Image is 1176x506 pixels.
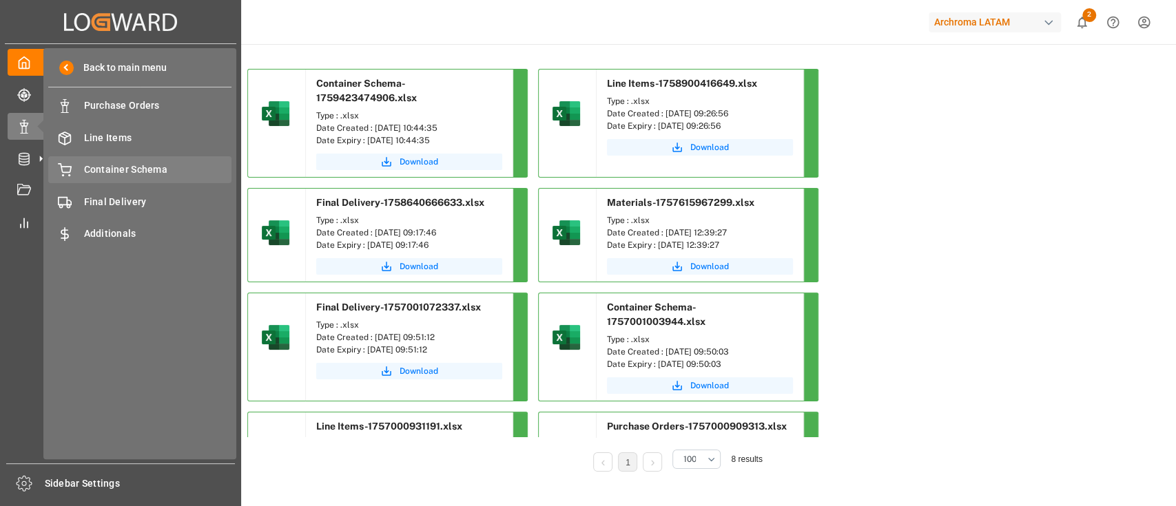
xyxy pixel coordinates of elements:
div: Type : .xlsx [607,95,793,107]
div: Archroma LATAM [929,12,1061,32]
span: Download [400,156,438,168]
button: open menu [672,450,721,469]
span: Line Items-1757000931191.xlsx [316,421,462,432]
a: Document Management [8,177,234,204]
span: 100 [683,453,696,465]
img: microsoft-excel-2019--v1.png [550,321,583,354]
div: Date Created : [DATE] 09:26:56 [607,107,793,120]
div: Date Expiry : [DATE] 09:17:46 [316,239,502,251]
li: 1 [618,452,637,472]
div: Type : .xlsx [607,214,793,226]
li: Previous Page [593,452,612,472]
div: Date Expiry : [DATE] 12:39:27 [607,239,793,251]
span: Back to main menu [74,61,167,75]
div: Date Expiry : [DATE] 10:44:35 [316,134,502,147]
div: Type : .xlsx [316,319,502,331]
span: Line Items-1758900416649.xlsx [607,78,757,89]
span: Container Schema-1757001003944.xlsx [607,302,705,327]
a: My Cockpit [8,49,234,76]
span: Purchase Orders-1757000909313.xlsx [607,421,787,432]
div: Type : .xlsx [316,214,502,226]
div: Type : .xlsx [316,109,502,122]
a: Tracking [8,81,234,107]
div: Date Created : [DATE] 09:17:46 [316,226,502,239]
span: Final Delivery-1758640666633.xlsx [316,197,484,208]
a: Purchase Orders [48,92,231,119]
span: Final Delivery-1757001072337.xlsx [316,302,481,313]
span: Container Schema-1759423474906.xlsx [316,78,417,103]
button: Help Center [1097,7,1128,38]
div: Date Created : [DATE] 10:44:35 [316,122,502,134]
button: Download [316,258,502,275]
span: Materials-1757615967299.xlsx [607,197,754,208]
a: 1 [626,458,630,467]
button: Download [607,258,793,275]
span: Download [690,379,729,392]
span: Download [400,260,438,273]
div: Date Created : [DATE] 09:50:03 [607,346,793,358]
a: My Reports [8,209,234,235]
a: Additionals [48,220,231,247]
img: microsoft-excel-2019--v1.png [550,97,583,130]
a: Final Delivery [48,188,231,215]
span: Download [690,260,729,273]
span: 2 [1082,8,1096,22]
div: Type : .xlsx [607,333,793,346]
a: Line Items [48,124,231,151]
div: Date Created : [DATE] 12:39:27 [607,226,793,239]
div: Date Expiry : [DATE] 09:51:12 [316,344,502,356]
button: Download [316,154,502,170]
button: Archroma LATAM [929,9,1066,35]
a: Container Schema [48,156,231,183]
span: Container Schema [84,162,232,177]
li: Next Page [643,452,662,472]
span: Sidebar Settings [45,476,236,491]
img: microsoft-excel-2019--v1.png [259,97,292,130]
button: show 2 new notifications [1066,7,1097,38]
span: 8 results [731,454,762,464]
div: Date Expiry : [DATE] 09:50:03 [607,358,793,370]
img: microsoft-excel-2019--v1.png [550,216,583,249]
button: Download [607,377,793,394]
span: Purchase Orders [84,98,232,113]
button: Download [607,139,793,156]
span: Line Items [84,131,232,145]
span: Download [400,365,438,377]
img: microsoft-excel-2019--v1.png [259,216,292,249]
div: Date Expiry : [DATE] 09:26:56 [607,120,793,132]
div: Date Created : [DATE] 09:51:12 [316,331,502,344]
span: Final Delivery [84,195,232,209]
span: Download [690,141,729,154]
span: Additionals [84,226,232,241]
img: microsoft-excel-2019--v1.png [259,321,292,354]
button: Download [316,363,502,379]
